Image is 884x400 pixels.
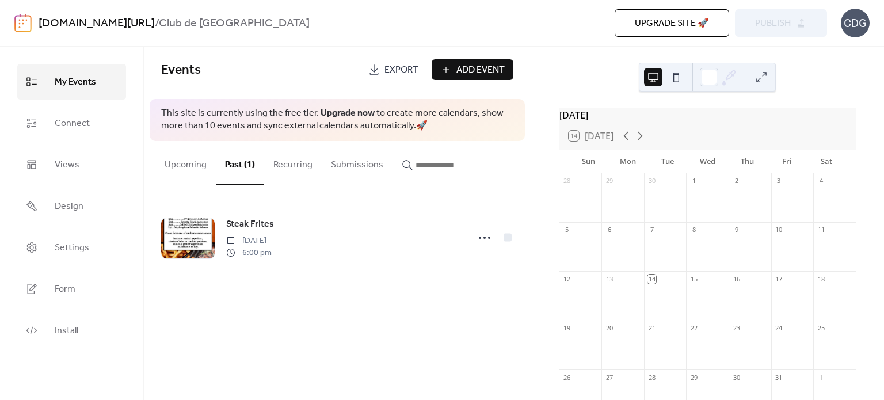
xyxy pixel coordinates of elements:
[727,150,767,173] div: Thu
[226,218,274,231] span: Steak Frites
[456,63,505,77] span: Add Event
[689,226,698,234] div: 8
[732,324,741,333] div: 23
[817,226,825,234] div: 11
[264,141,322,184] button: Recurring
[841,9,870,37] div: CDG
[647,275,656,283] div: 14
[605,226,614,234] div: 6
[648,150,688,173] div: Tue
[17,313,126,348] a: Install
[635,17,709,31] span: Upgrade site 🚀
[17,230,126,265] a: Settings
[55,73,96,92] span: My Events
[563,177,571,185] div: 28
[647,177,656,185] div: 30
[605,275,614,283] div: 13
[605,177,614,185] div: 29
[775,275,783,283] div: 17
[226,235,272,247] span: [DATE]
[563,324,571,333] div: 19
[807,150,847,173] div: Sat
[732,373,741,382] div: 30
[688,150,727,173] div: Wed
[817,177,825,185] div: 4
[322,141,393,184] button: Submissions
[563,275,571,283] div: 12
[17,147,126,182] a: Views
[689,177,698,185] div: 1
[216,141,264,185] button: Past (1)
[605,373,614,382] div: 27
[563,226,571,234] div: 5
[817,373,825,382] div: 1
[17,64,126,100] a: My Events
[432,59,513,80] button: Add Event
[321,104,375,122] a: Upgrade now
[647,226,656,234] div: 7
[14,14,32,32] img: logo
[17,105,126,141] a: Connect
[732,226,741,234] div: 9
[775,226,783,234] div: 10
[775,177,783,185] div: 3
[732,177,741,185] div: 2
[817,324,825,333] div: 25
[161,107,513,133] span: This site is currently using the free tier. to create more calendars, show more than 10 events an...
[360,59,427,80] a: Export
[55,239,89,257] span: Settings
[775,324,783,333] div: 24
[559,108,856,122] div: [DATE]
[689,373,698,382] div: 29
[155,13,159,35] b: /
[605,324,614,333] div: 20
[767,150,807,173] div: Fri
[817,275,825,283] div: 18
[647,373,656,382] div: 28
[17,188,126,224] a: Design
[775,373,783,382] div: 31
[55,322,78,340] span: Install
[569,150,608,173] div: Sun
[647,324,656,333] div: 21
[55,156,79,174] span: Views
[39,13,155,35] a: [DOMAIN_NAME][URL]
[226,217,274,232] a: Steak Frites
[689,324,698,333] div: 22
[563,373,571,382] div: 26
[155,141,216,184] button: Upcoming
[732,275,741,283] div: 16
[608,150,648,173] div: Mon
[17,271,126,307] a: Form
[55,280,75,299] span: Form
[55,197,83,216] span: Design
[159,13,310,35] b: Club de [GEOGRAPHIC_DATA]
[384,63,418,77] span: Export
[161,58,201,83] span: Events
[689,275,698,283] div: 15
[226,247,272,259] span: 6:00 pm
[615,9,729,37] button: Upgrade site 🚀
[55,115,90,133] span: Connect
